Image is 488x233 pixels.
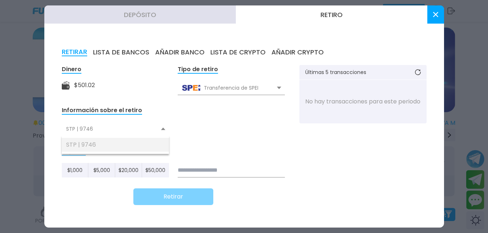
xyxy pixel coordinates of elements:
button: $5,000 [88,163,115,177]
button: $50,000 [142,163,169,177]
button: $20,000 [115,163,142,177]
div: STP | 9746 [62,138,169,152]
button: $1,000 [62,163,89,177]
div: Tipo de retiro [178,65,218,74]
img: Transferencia de SPEI [182,85,200,91]
button: LISTA DE CRYPTO [210,48,266,56]
p: Últimas 5 transacciones [305,70,366,75]
p: No hay transacciones para este periodo [305,97,420,106]
div: Dinero [62,65,81,74]
div: Transferencia de SPEI [178,81,285,95]
button: RETIRAR [62,48,87,56]
button: Retirar [133,188,213,205]
button: Depósito [44,5,236,24]
button: Retiro [236,5,427,24]
button: AÑADIR BANCO [155,48,205,56]
div: $ 501.02 [74,81,95,90]
button: LISTA DE BANCOS [93,48,149,56]
div: STP | 9746 [62,122,169,136]
button: AÑADIR CRYPTO [271,48,324,56]
div: Información sobre el retiro [62,106,142,115]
